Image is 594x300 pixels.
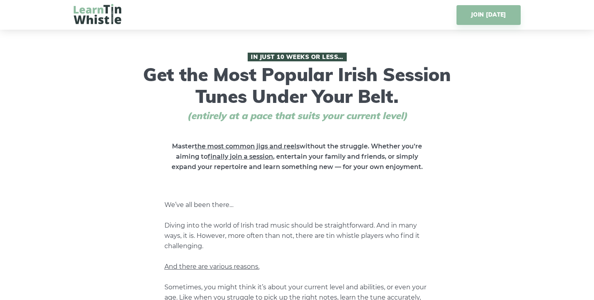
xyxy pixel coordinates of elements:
span: the most common jigs and reels [195,142,300,150]
span: And there are various reasons. [164,263,260,270]
span: In Just 10 Weeks or Less… [248,53,347,61]
h1: Get the Most Popular Irish Session Tunes Under Your Belt. [141,53,454,122]
span: (entirely at a pace that suits your current level) [172,110,422,122]
img: LearnTinWhistle.com [74,4,121,24]
a: JOIN [DATE] [456,5,520,25]
strong: Master without the struggle. Whether you’re aiming to , entertain your family and friends, or sim... [172,142,423,171]
span: finally join a session [208,153,273,160]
